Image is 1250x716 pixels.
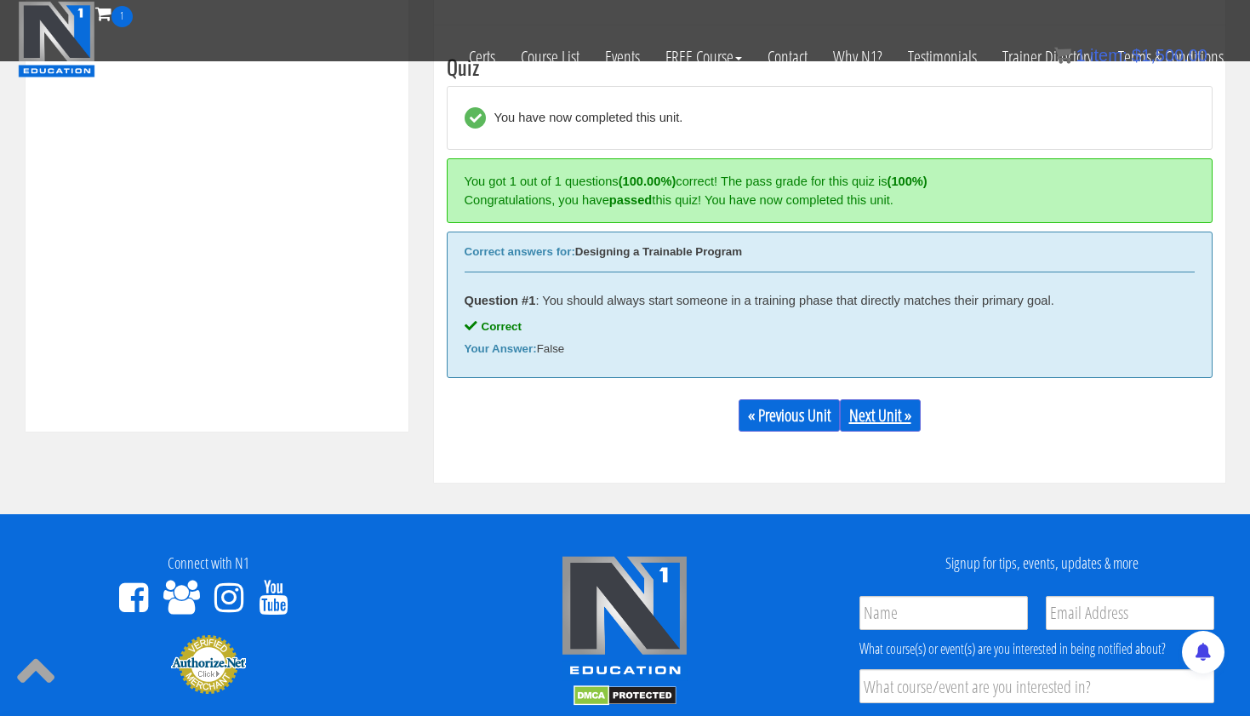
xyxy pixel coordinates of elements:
[13,555,404,572] h4: Connect with N1
[465,320,1195,334] div: Correct
[465,342,537,355] b: Your Answer:
[465,245,575,258] b: Correct answers for:
[755,27,820,87] a: Contact
[574,685,676,706] img: DMCA.com Protection Status
[465,294,1195,307] div: : You should always start someone in a training phase that directly matches their primary goal.
[653,27,755,87] a: FREE Course
[1132,46,1207,65] bdi: 1,500.00
[1132,46,1141,65] span: $
[1054,46,1207,65] a: 1 item: $1,500.00
[486,107,683,129] div: You have now completed this unit.
[739,399,840,432] a: « Previous Unit
[592,27,653,87] a: Events
[465,342,1195,356] div: False
[18,1,95,77] img: n1-education
[859,639,1214,659] div: What course(s) or event(s) are you interested in being notified about?
[859,596,1028,630] input: Name
[95,2,133,25] a: 1
[619,175,676,188] strong: (100.00%)
[465,294,536,307] strong: Question #1
[1105,27,1236,87] a: Terms & Conditions
[859,669,1214,703] input: What course/event are you interested in?
[820,27,895,87] a: Why N1?
[846,555,1237,572] h4: Signup for tips, events, updates & more
[465,245,1195,259] div: Designing a Trainable Program
[609,193,653,207] strong: passed
[888,175,928,188] strong: (100%)
[990,27,1105,87] a: Trainer Directory
[1046,596,1214,630] input: Email Address
[1090,46,1127,65] span: item:
[895,27,990,87] a: Testimonials
[561,555,688,681] img: n1-edu-logo
[1076,46,1085,65] span: 1
[465,172,1186,191] div: You got 1 out of 1 questions correct! The pass grade for this quiz is
[111,6,133,27] span: 1
[508,27,592,87] a: Course List
[1054,47,1071,64] img: icon11.png
[465,191,1186,209] div: Congratulations, you have this quiz! You have now completed this unit.
[840,399,921,432] a: Next Unit »
[456,27,508,87] a: Certs
[170,633,247,695] img: Authorize.Net Merchant - Click to Verify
